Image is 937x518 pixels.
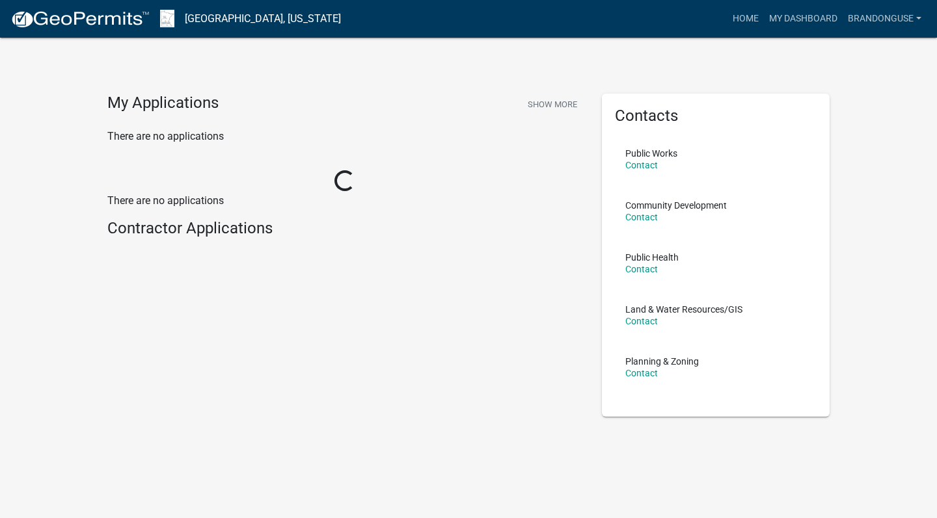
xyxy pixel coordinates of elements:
a: Contact [625,264,658,274]
a: Home [727,6,764,31]
a: Contact [625,212,658,222]
p: Land & Water Resources/GIS [625,305,742,314]
p: Public Health [625,253,679,262]
h4: My Applications [107,94,219,113]
p: Planning & Zoning [625,357,699,366]
button: Show More [523,94,582,115]
a: My Dashboard [764,6,843,31]
a: Contact [625,316,658,326]
h4: Contractor Applications [107,219,582,238]
h5: Contacts [615,107,817,125]
p: Public Works [625,149,677,158]
a: Contact [625,160,658,170]
p: There are no applications [107,129,582,144]
p: Community Development [625,201,727,210]
a: Contact [625,368,658,378]
a: [GEOGRAPHIC_DATA], [US_STATE] [185,8,341,30]
wm-workflow-list-section: Contractor Applications [107,219,582,243]
a: BrandonGuse [843,6,927,31]
p: There are no applications [107,193,582,209]
img: Waseca County, Minnesota [160,10,174,27]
